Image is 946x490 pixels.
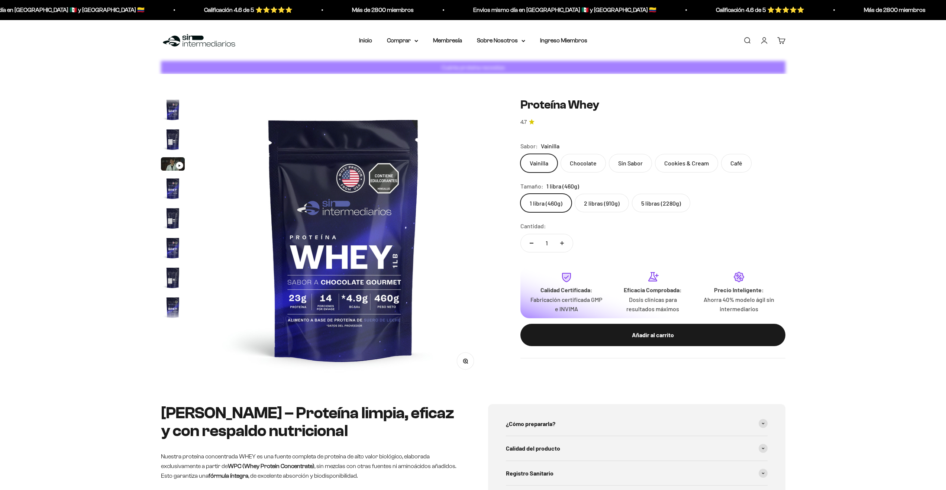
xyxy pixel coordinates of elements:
button: Aumentar cantidad [551,234,573,252]
span: Vainilla [541,141,559,151]
strong: Eficacia Comprobada: [624,286,682,293]
img: Proteína Whey [161,98,185,122]
strong: Calidad Certificada: [540,286,593,293]
p: Más de 2800 miembros [352,5,414,15]
h1: Proteína Whey [520,98,785,112]
summary: Comprar [387,36,418,45]
span: 4.7 [520,118,527,126]
button: Ir al artículo 1 [161,98,185,124]
summary: ¿Cómo prepararla? [506,412,768,436]
p: Cuánta proteína necesitas [440,63,507,72]
a: Membresía [433,37,462,43]
button: Ir al artículo 7 [161,266,185,292]
p: Envios mismo día en [GEOGRAPHIC_DATA] 🇲🇽 y [GEOGRAPHIC_DATA] 🇨🇴 [473,5,656,15]
img: Proteína Whey [161,128,185,151]
strong: WPC (Whey Protein Concentrate) [228,463,314,469]
legend: Sabor: [520,141,538,151]
a: 4.74.7 de 5.0 estrellas [520,118,785,126]
img: Proteína Whey [161,177,185,200]
span: Calidad del producto [506,444,560,453]
button: Ir al artículo 3 [161,157,185,173]
img: Proteína Whey [203,98,485,380]
img: Proteína Whey [161,296,185,319]
summary: Calidad del producto [506,436,768,461]
h2: [PERSON_NAME] – Proteína limpia, eficaz y con respaldo nutricional [161,404,458,440]
p: Fabricación certificada GMP e INVIMA [529,295,604,314]
button: Ir al artículo 5 [161,206,185,232]
button: Ir al artículo 2 [161,128,185,154]
button: Reducir cantidad [521,234,542,252]
summary: Sobre Nosotros [477,36,525,45]
p: Dosis clínicas para resultados máximos [616,295,690,314]
p: Calificación 4.6 de 5 ⭐️⭐️⭐️⭐️⭐️ [716,5,804,15]
label: Cantidad: [520,221,546,231]
p: Nuestra proteína concentrada WHEY es una fuente completa de proteína de alto valor biológico, ela... [161,452,458,480]
button: Añadir al carrito [520,324,785,346]
legend: Tamaño: [520,181,543,191]
strong: Precio Inteligente: [714,286,764,293]
summary: Registro Sanitario [506,461,768,486]
img: Proteína Whey [161,206,185,230]
div: Añadir al carrito [535,330,771,340]
span: Registro Sanitario [506,468,553,478]
button: Ir al artículo 4 [161,177,185,203]
button: Ir al artículo 6 [161,236,185,262]
img: Proteína Whey [161,266,185,290]
span: ¿Cómo prepararla? [506,419,555,429]
strong: fórmula íntegra [209,473,248,479]
a: Ingreso Miembros [540,37,587,43]
p: Más de 2800 miembros [864,5,926,15]
button: Ir al artículo 8 [161,296,185,322]
p: Ahorra 40% modelo ágil sin intermediarios [702,295,776,314]
img: Proteína Whey [161,236,185,260]
a: Inicio [359,37,372,43]
p: Calificación 4.6 de 5 ⭐️⭐️⭐️⭐️⭐️ [204,5,293,15]
span: 1 libra (460g) [546,181,579,191]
